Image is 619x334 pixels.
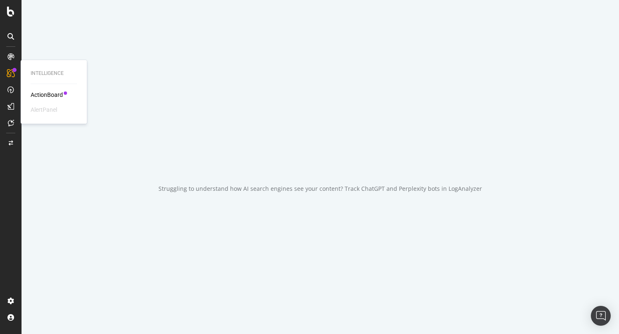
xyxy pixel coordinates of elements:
[591,306,611,326] div: Open Intercom Messenger
[31,91,63,99] a: ActionBoard
[290,142,350,171] div: animation
[31,106,57,114] div: AlertPanel
[31,70,77,77] div: Intelligence
[158,185,482,193] div: Struggling to understand how AI search engines see your content? Track ChatGPT and Perplexity bot...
